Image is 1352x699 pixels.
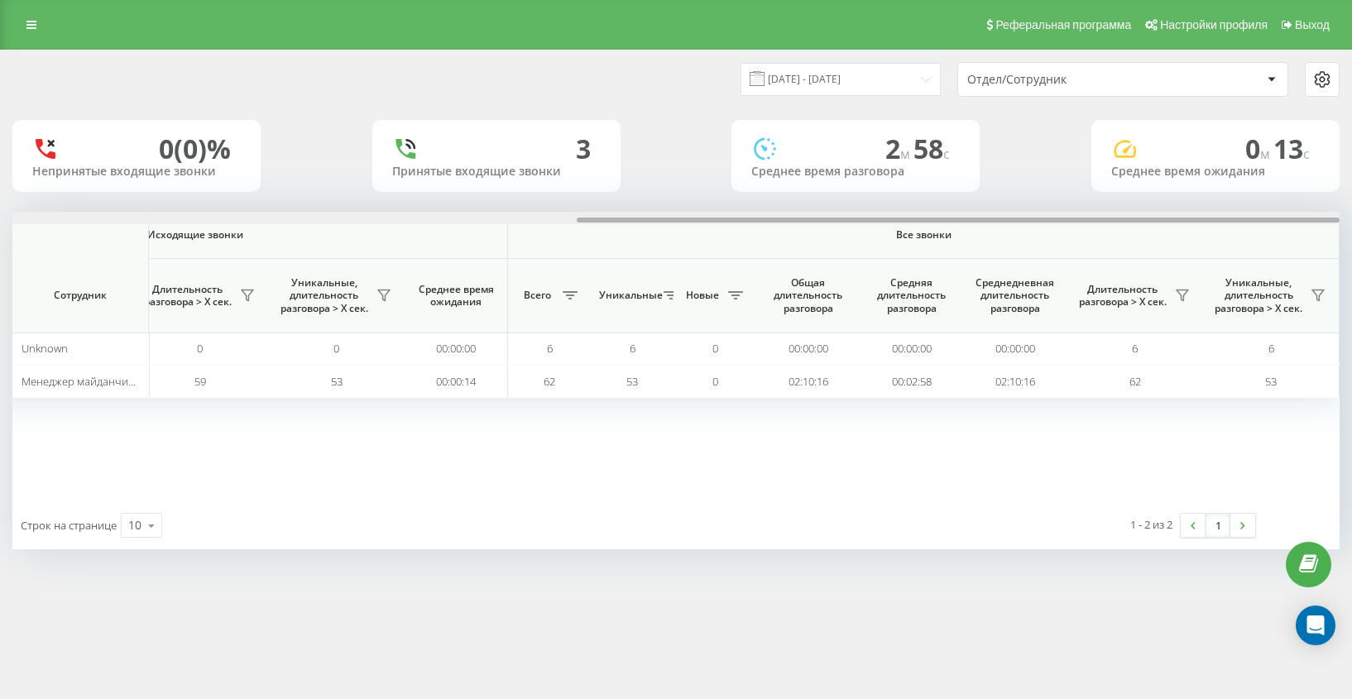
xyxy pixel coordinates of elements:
[128,517,141,534] div: 10
[630,341,635,356] span: 6
[626,374,638,389] span: 53
[769,276,847,315] span: Общая длительность разговора
[712,374,718,389] span: 0
[197,341,203,356] span: 0
[276,276,372,315] span: Уникальные, длительность разговора > Х сек.
[976,276,1054,315] span: Среднедневная длительность разговора
[1260,145,1273,163] span: м
[1245,131,1273,166] span: 0
[333,341,339,356] span: 0
[682,289,723,302] span: Новые
[963,365,1067,397] td: 02:10:16
[1303,145,1310,163] span: c
[1160,18,1268,31] span: Настройки профиля
[331,374,343,389] span: 53
[1296,606,1335,645] div: Open Intercom Messenger
[1075,283,1170,309] span: Длительность разговора > Х сек.
[21,518,117,533] span: Строк на странице
[967,73,1165,87] div: Отдел/Сотрудник
[1129,374,1141,389] span: 62
[860,365,963,397] td: 00:02:58
[392,165,601,179] div: Принятые входящие звонки
[756,365,860,397] td: 02:10:16
[159,133,231,165] div: 0 (0)%
[1111,165,1320,179] div: Среднее время ожидания
[1295,18,1330,31] span: Выход
[712,341,718,356] span: 0
[22,374,141,389] span: Менеджер майданчик II
[943,145,950,163] span: c
[599,289,659,302] span: Уникальные
[405,365,508,397] td: 00:00:14
[756,333,860,365] td: 00:00:00
[32,165,241,179] div: Непринятые входящие звонки
[516,289,558,302] span: Всего
[963,333,1067,365] td: 00:00:00
[576,133,591,165] div: 3
[194,374,206,389] span: 59
[140,283,235,309] span: Длительность разговора > Х сек.
[885,131,913,166] span: 2
[1130,516,1172,533] div: 1 - 2 из 2
[544,374,555,389] span: 62
[1265,374,1277,389] span: 53
[1268,341,1274,356] span: 6
[913,131,950,166] span: 58
[995,18,1131,31] span: Реферальная программа
[900,145,913,163] span: м
[26,289,134,302] span: Сотрудник
[22,341,68,356] span: Unknown
[1132,341,1138,356] span: 6
[1206,514,1230,537] a: 1
[1273,131,1310,166] span: 13
[1211,276,1306,315] span: Уникальные, длительность разговора > Х сек.
[417,283,495,309] span: Среднее время ожидания
[751,165,960,179] div: Среднее время разговора
[547,341,553,356] span: 6
[860,333,963,365] td: 00:00:00
[557,228,1290,242] span: Все звонки
[405,333,508,365] td: 00:00:00
[872,276,951,315] span: Средняя длительность разговора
